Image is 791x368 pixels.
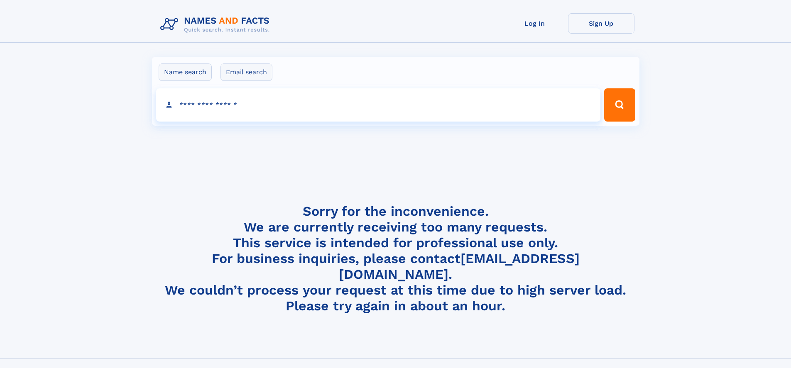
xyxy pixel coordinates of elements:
[157,13,277,36] img: Logo Names and Facts
[568,13,634,34] a: Sign Up
[156,88,601,122] input: search input
[502,13,568,34] a: Log In
[159,63,212,81] label: Name search
[339,251,580,282] a: [EMAIL_ADDRESS][DOMAIN_NAME]
[220,63,272,81] label: Email search
[157,203,634,314] h4: Sorry for the inconvenience. We are currently receiving too many requests. This service is intend...
[604,88,635,122] button: Search Button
